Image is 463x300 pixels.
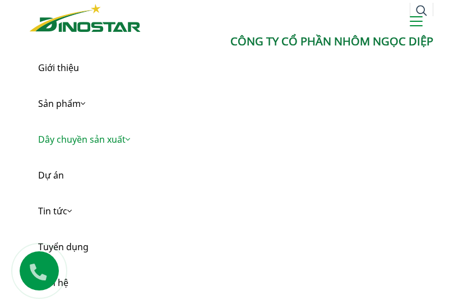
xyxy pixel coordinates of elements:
[30,4,141,32] img: Nhôm Dinostar
[30,86,433,121] a: Sản phẩm
[30,33,433,50] p: CÔNG TY CỔ PHẦN NHÔM NGỌC DIỆP
[30,50,433,86] a: Giới thiệu
[416,5,427,16] img: search
[30,229,433,265] a: Tuyển dụng
[30,193,433,229] a: Tin tức
[30,157,433,193] a: Dự án
[30,121,433,157] a: Dây chuyền sản xuất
